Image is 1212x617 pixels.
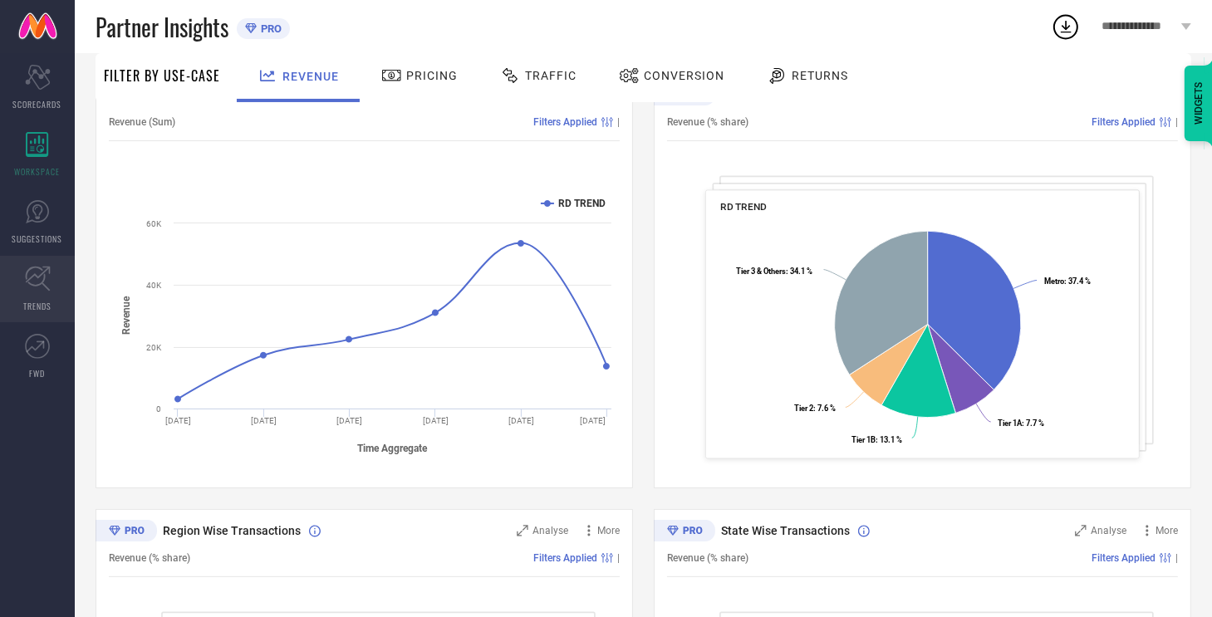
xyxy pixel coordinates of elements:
text: 60K [146,219,162,228]
text: [DATE] [423,416,449,425]
span: Revenue (Sum) [109,116,175,128]
span: State Wise Transactions [721,524,850,537]
span: More [1156,525,1178,536]
text: RD TREND [558,198,606,209]
tspan: Tier 1A [998,419,1023,428]
span: SCORECARDS [13,98,62,110]
text: : 37.4 % [1044,277,1091,286]
span: Returns [792,69,848,82]
text: [DATE] [508,416,534,425]
span: RD TREND [720,201,767,213]
span: Filters Applied [533,552,597,564]
span: Analyse [1091,525,1126,536]
span: Filter By Use-Case [104,66,220,86]
text: : 7.6 % [794,404,836,413]
svg: Zoom [1075,525,1087,536]
tspan: Tier 2 [794,404,813,413]
tspan: Revenue [120,296,132,335]
tspan: Tier 3 & Others [736,267,786,276]
span: Analyse [532,525,568,536]
span: | [617,116,620,128]
div: Premium [96,520,157,545]
span: Revenue (% share) [667,552,748,564]
span: | [1175,116,1178,128]
text: : 13.1 % [851,435,902,444]
tspan: Time Aggregate [358,443,429,454]
span: Traffic [525,69,577,82]
text: [DATE] [336,416,362,425]
text: [DATE] [580,416,606,425]
div: Open download list [1051,12,1081,42]
span: Revenue (% share) [109,552,190,564]
text: 40K [146,281,162,290]
text: [DATE] [165,416,191,425]
text: : 34.1 % [736,267,812,276]
text: : 7.7 % [998,419,1044,428]
span: | [617,552,620,564]
span: Partner Insights [96,10,228,44]
span: WORKSPACE [15,165,61,178]
svg: Zoom [517,525,528,536]
span: SUGGESTIONS [12,233,63,245]
text: 0 [156,404,161,414]
tspan: Tier 1B [851,435,876,444]
span: Conversion [644,69,724,82]
span: Region Wise Transactions [163,524,301,537]
text: 20K [146,343,162,352]
div: Premium [654,520,715,545]
span: Filters Applied [533,116,597,128]
span: | [1175,552,1178,564]
span: Revenue [282,70,339,83]
span: Revenue (% share) [667,116,748,128]
text: [DATE] [251,416,277,425]
span: TRENDS [23,300,52,312]
span: Filters Applied [1092,116,1156,128]
span: Pricing [406,69,458,82]
span: Filters Applied [1092,552,1156,564]
span: PRO [257,22,282,35]
tspan: Metro [1044,277,1064,286]
span: More [597,525,620,536]
span: FWD [30,367,46,380]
